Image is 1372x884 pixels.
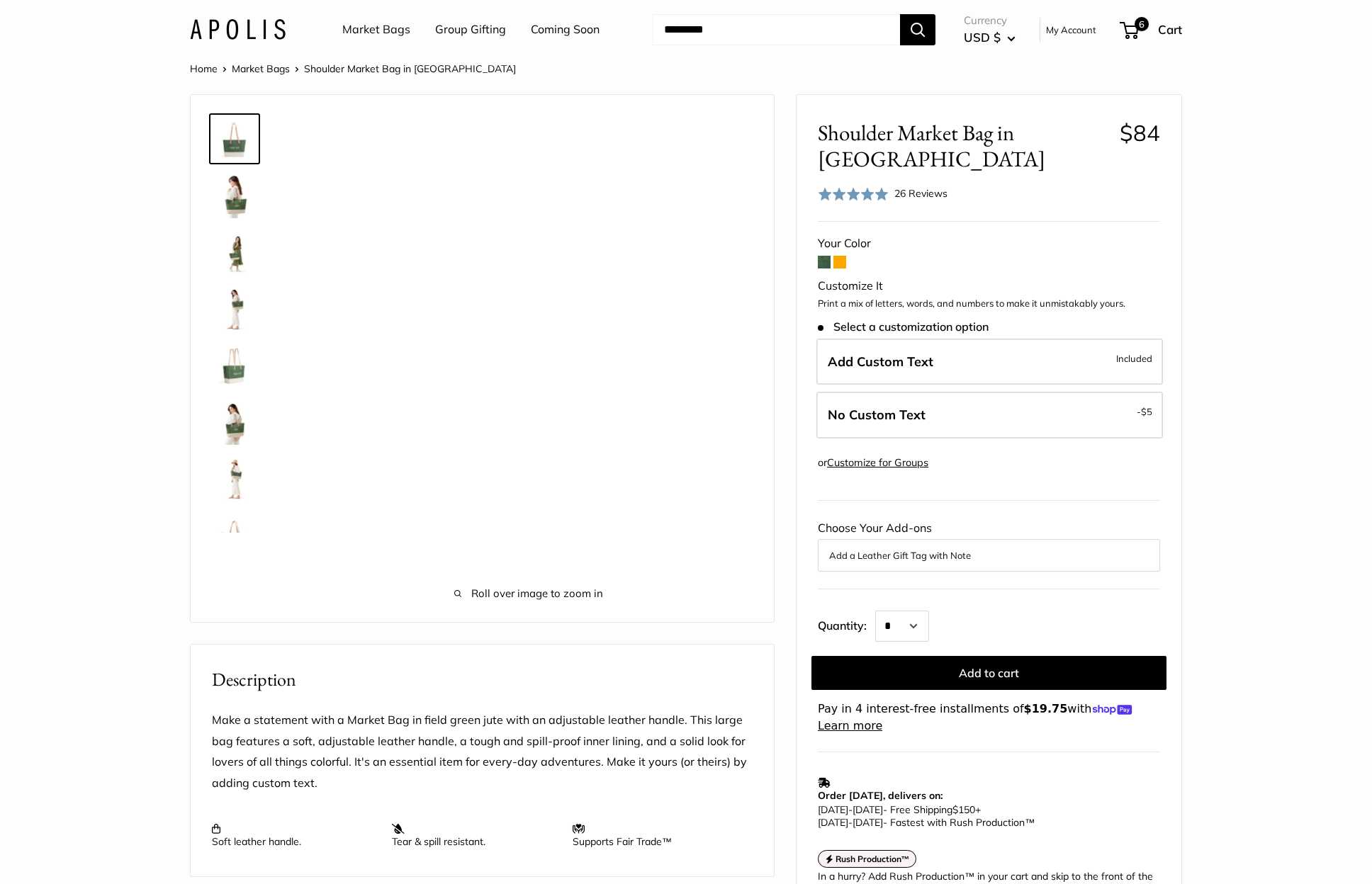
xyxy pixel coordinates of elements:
button: USD $ [964,26,1016,49]
a: Shoulder Market Bag in Field Green [209,510,260,561]
strong: Order [DATE], delivers on: [818,789,943,802]
div: Your Color [818,233,1160,254]
img: Shoulder Market Bag in Field Green [212,456,257,501]
img: Shoulder Market Bag in Field Green [212,343,257,388]
span: Shoulder Market Bag in [GEOGRAPHIC_DATA] [818,120,1109,172]
p: Tear & spill resistant. [392,822,558,848]
img: Shoulder Market Bag in Field Green [212,286,257,331]
h2: Description [212,666,753,693]
strong: Rush Production™ [836,854,910,864]
button: Search [900,14,935,45]
p: Make a statement with a Market Bag in field green jute with an adjustable leather handle. This la... [212,710,753,795]
a: Market Bags [342,19,410,40]
span: Shoulder Market Bag in [GEOGRAPHIC_DATA] [304,62,516,75]
span: $5 [1141,406,1152,417]
span: Included [1116,350,1152,367]
span: 26 Reviews [894,187,948,200]
a: Home [190,62,218,75]
span: [DATE] [853,816,883,829]
span: [DATE] [818,816,848,829]
span: Add Custom Text [828,353,933,370]
a: Shoulder Market Bag in Field Green [209,340,260,391]
span: $84 [1120,119,1160,147]
a: Shoulder Market Bag in Field Green [209,170,260,221]
a: Shoulder Market Bag in Field Green [209,453,260,504]
span: $150 [952,803,975,816]
label: Quantity: [818,606,875,642]
p: Supports Fair Trade™ [573,822,738,848]
label: Leave Blank [816,392,1163,438]
p: Soft leather handle. [212,822,378,848]
a: My Account [1046,21,1096,38]
img: Shoulder Market Bag in Field Green [212,173,257,218]
a: Coming Soon [531,19,600,40]
a: 6 Cart [1121,18,1182,41]
span: No Custom Text [828,407,926,423]
span: USD $ [964,30,1001,45]
a: Shoulder Market Bag in Field Green [209,397,260,448]
img: Apolis [190,19,286,40]
span: [DATE] [818,803,848,816]
span: Cart [1158,22,1182,37]
img: Shoulder Market Bag in Field Green [212,229,257,275]
span: 6 [1135,17,1149,31]
div: or [818,453,928,472]
span: - [1137,403,1152,420]
a: Market Bags [232,62,290,75]
span: Roll over image to zoom in [304,584,753,603]
a: Customize for Groups [827,456,928,469]
a: Shoulder Market Bag in Field Green [209,113,260,164]
p: Print a mix of letters, words, and numbers to make it unmistakably yours. [818,297,1160,311]
span: Select a customization option [818,320,989,334]
span: Currency [964,11,1016,30]
span: - [848,816,853,829]
nav: Breadcrumb [190,59,516,78]
span: [DATE] [853,803,883,816]
img: Shoulder Market Bag in Field Green [212,116,257,161]
p: - Free Shipping + [818,803,1153,829]
img: Shoulder Market Bag in Field Green [212,399,257,445]
button: Add to cart [811,656,1166,690]
label: Add Custom Text [816,339,1163,385]
a: Shoulder Market Bag in Field Green [209,283,260,334]
input: Search... [653,14,900,45]
a: Shoulder Market Bag in Field Green [209,227,260,278]
span: - [848,803,853,816]
button: Add a Leather Gift Tag with Note [829,547,1149,564]
div: Customize It [818,276,1160,297]
a: Group Gifting [435,19,506,40]
img: Shoulder Market Bag in Field Green [212,513,257,558]
div: Choose Your Add-ons [818,518,1160,572]
span: - Fastest with Rush Production™ [818,816,1035,829]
